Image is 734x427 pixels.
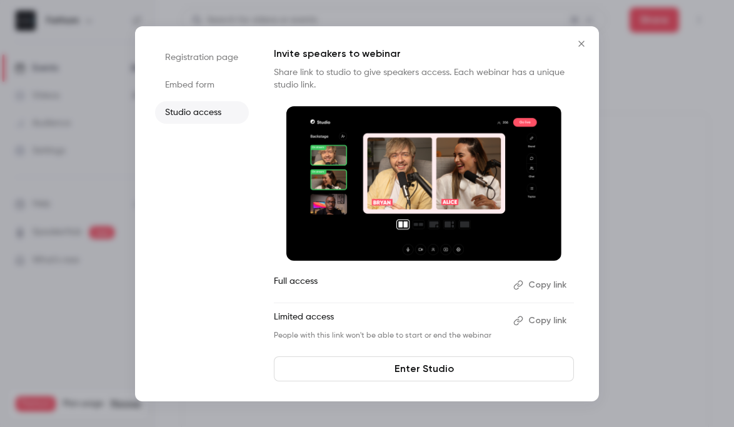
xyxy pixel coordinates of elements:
[569,31,594,56] button: Close
[274,356,574,381] a: Enter Studio
[274,66,574,91] p: Share link to studio to give speakers access. Each webinar has a unique studio link.
[274,311,503,331] p: Limited access
[155,46,249,69] li: Registration page
[274,331,503,341] p: People with this link won't be able to start or end the webinar
[508,311,574,331] button: Copy link
[286,106,561,261] img: Invite speakers to webinar
[508,275,574,295] button: Copy link
[155,74,249,96] li: Embed form
[155,101,249,124] li: Studio access
[274,46,574,61] p: Invite speakers to webinar
[274,275,503,295] p: Full access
